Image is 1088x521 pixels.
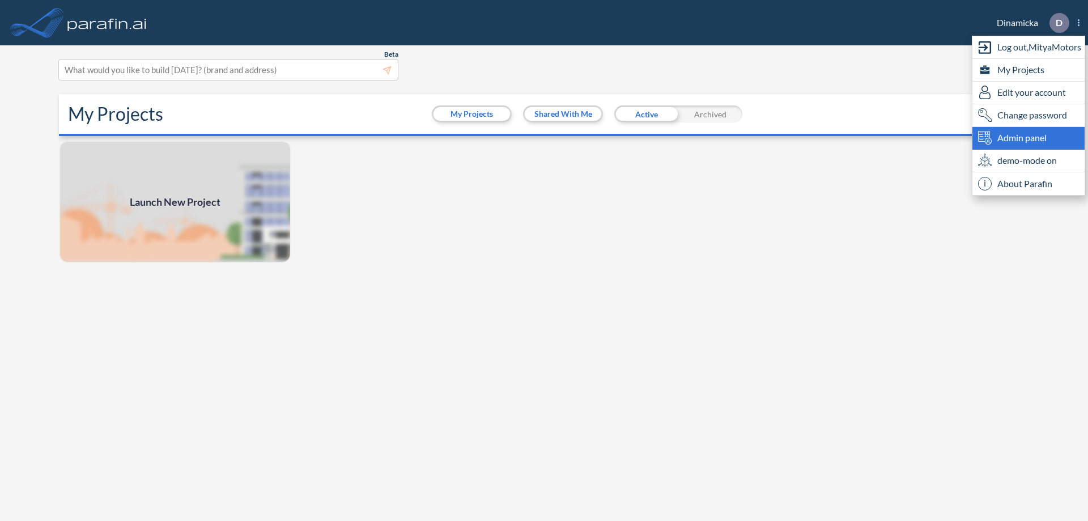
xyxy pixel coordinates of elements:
span: Admin panel [997,131,1047,145]
div: Dinamicka [980,13,1079,33]
a: Launch New Project [59,141,291,263]
img: add [59,141,291,263]
span: demo-mode on [997,154,1057,167]
div: Admin panel [972,127,1085,150]
div: demo-mode on [972,150,1085,172]
div: Archived [678,105,742,122]
div: Change password [972,104,1085,127]
img: logo [65,11,149,34]
button: Shared With Me [525,107,601,121]
span: Log out, MityaMotors [997,40,1081,54]
div: Edit user [972,82,1085,104]
span: Launch New Project [130,194,220,210]
p: D [1056,18,1062,28]
span: About Parafin [997,177,1052,190]
span: Edit your account [997,86,1066,99]
div: About Parafin [972,172,1085,195]
span: My Projects [997,63,1044,77]
div: My Projects [972,59,1085,82]
h2: My Projects [68,103,163,125]
span: Change password [997,108,1067,122]
button: My Projects [433,107,510,121]
span: Beta [384,50,398,59]
div: Active [614,105,678,122]
div: Log out [972,36,1085,59]
span: i [978,177,992,190]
